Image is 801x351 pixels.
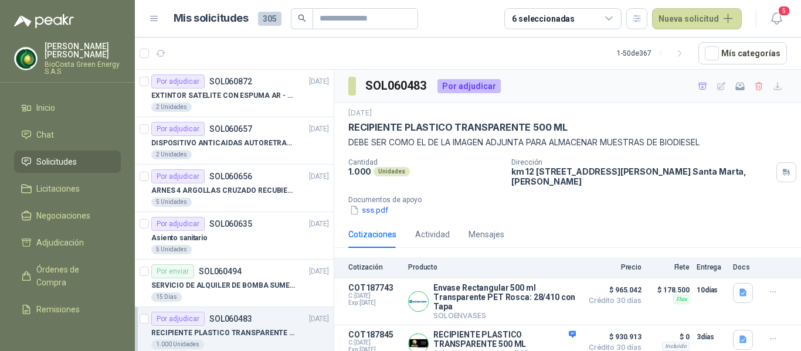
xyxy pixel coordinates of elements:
p: SOL060872 [209,77,252,86]
p: DEBE SER COMO EL DE LA IMAGEN ADJUNTA PARA ALMACENAR MUESTRAS DE BIODIESEL [348,136,787,149]
p: ARNES 4 ARGOLLAS CRUZADO RECUBIERTO PVC [151,185,297,196]
span: Solicitudes [36,155,77,168]
a: Adjudicación [14,231,121,254]
p: $ 178.500 [649,283,690,297]
span: Crédito 30 días [583,344,642,351]
div: Incluido [662,342,690,351]
p: [PERSON_NAME] [PERSON_NAME] [45,42,121,59]
a: Por adjudicarSOL060656[DATE] ARNES 4 ARGOLLAS CRUZADO RECUBIERTO PVC5 Unidades [135,165,334,212]
a: Chat [14,124,121,146]
span: Inicio [36,101,55,114]
button: sss.pdf [348,204,389,216]
a: Órdenes de Compra [14,258,121,294]
p: Flete [649,263,690,271]
p: RECIPIENTE PLASTICO TRANSPARENTE 500 ML [151,328,297,339]
span: Órdenes de Compra [36,263,110,289]
p: RECIPIENTE PLASTICO TRANSPARENTE 500 ML [433,330,576,349]
p: SOL060483 [209,315,252,323]
a: Por adjudicarSOL060657[DATE] DISPOSITIVO ANTICAIDAS AUTORETRACTIL2 Unidades [135,117,334,165]
div: 1.000 Unidades [151,340,204,349]
p: RECIPIENTE PLASTICO TRANSPARENTE 500 ML [348,121,568,134]
a: Por enviarSOL060494[DATE] SERVICIO DE ALQUILER DE BOMBA SUMERGIBLE DE 1 HP15 Días [135,260,334,307]
div: 1 - 50 de 367 [617,44,689,63]
span: Negociaciones [36,209,90,222]
p: SOL060657 [209,125,252,133]
h3: SOL060483 [365,77,428,95]
p: [DATE] [348,108,372,119]
div: Por adjudicar [151,74,205,88]
a: Por adjudicarSOL060635[DATE] Asiento sanitario5 Unidades [135,212,334,260]
p: SOL060656 [209,172,252,180]
span: Exp: [DATE] [348,299,401,306]
a: Por adjudicarSOL060872[DATE] EXTINTOR SATELITE CON ESPUMA AR - AFFF2 Unidades [135,70,334,117]
p: BioCosta Green Energy S.A.S [45,61,121,75]
p: Entrega [697,263,726,271]
div: 6 seleccionadas [512,12,575,25]
button: Nueva solicitud [652,8,742,29]
p: [DATE] [309,219,329,230]
p: COT187743 [348,283,401,292]
p: 3 días [697,330,726,344]
p: 10 días [697,283,726,297]
span: C: [DATE] [348,292,401,299]
p: SOL060635 [209,220,252,228]
p: Cotización [348,263,401,271]
button: 5 [766,8,787,29]
div: 15 Días [151,292,182,302]
img: Company Logo [15,47,37,70]
h1: Mis solicitudes [174,10,249,27]
p: [DATE] [309,171,329,182]
p: Precio [583,263,642,271]
a: Inicio [14,97,121,119]
p: [DATE] [309,313,329,325]
a: Remisiones [14,298,121,321]
span: search [298,14,306,22]
p: km 12 [STREET_ADDRESS][PERSON_NAME] Santa Marta , [PERSON_NAME] [511,166,772,186]
span: Licitaciones [36,182,80,195]
p: Producto [408,263,576,271]
p: COT187845 [348,330,401,339]
p: SERVICIO DE ALQUILER DE BOMBA SUMERGIBLE DE 1 HP [151,280,297,291]
p: 1.000 [348,166,371,176]
p: SOLOENVASES [433,311,576,320]
div: Por adjudicar [151,169,205,183]
p: Documentos de apoyo [348,196,796,204]
div: Por adjudicar [151,217,205,231]
p: [DATE] [309,76,329,87]
span: Adjudicación [36,236,84,249]
span: Chat [36,128,54,141]
button: Mís categorías [698,42,787,64]
p: Docs [733,263,756,271]
div: 2 Unidades [151,150,192,159]
p: Cantidad [348,158,502,166]
p: [DATE] [309,266,329,277]
div: 2 Unidades [151,103,192,112]
div: Unidades [374,167,410,176]
p: SOL060494 [199,267,242,275]
span: Crédito 30 días [583,297,642,304]
div: Por adjudicar [151,122,205,136]
div: Por adjudicar [437,79,501,93]
div: Por enviar [151,264,194,278]
p: Asiento sanitario [151,233,208,244]
p: $ 0 [649,330,690,344]
p: Envase Rectangular 500 ml Transparente PET Rosca: 28/410 con Tapa [433,283,576,311]
p: [DATE] [309,124,329,135]
span: $ 965.042 [583,283,642,297]
div: Por adjudicar [151,312,205,326]
a: Solicitudes [14,151,121,173]
div: Cotizaciones [348,228,396,241]
div: 5 Unidades [151,245,192,254]
div: 5 Unidades [151,197,192,207]
span: 5 [778,5,790,16]
span: 305 [258,12,281,26]
img: Logo peakr [14,14,74,28]
div: Flex [673,295,690,304]
img: Company Logo [409,292,428,311]
a: Licitaciones [14,178,121,200]
span: $ 930.913 [583,330,642,344]
span: C: [DATE] [348,339,401,346]
a: Negociaciones [14,205,121,227]
p: EXTINTOR SATELITE CON ESPUMA AR - AFFF [151,90,297,101]
p: DISPOSITIVO ANTICAIDAS AUTORETRACTIL [151,138,297,149]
